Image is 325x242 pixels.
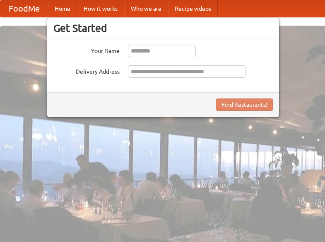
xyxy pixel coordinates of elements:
[53,45,120,55] label: Your Name
[216,98,273,111] button: Find Restaurants!
[48,0,77,17] a: Home
[77,0,124,17] a: How it works
[124,0,168,17] a: Who we are
[168,0,218,17] a: Recipe videos
[53,65,120,76] label: Delivery Address
[53,22,273,34] h3: Get Started
[0,0,48,17] a: FoodMe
